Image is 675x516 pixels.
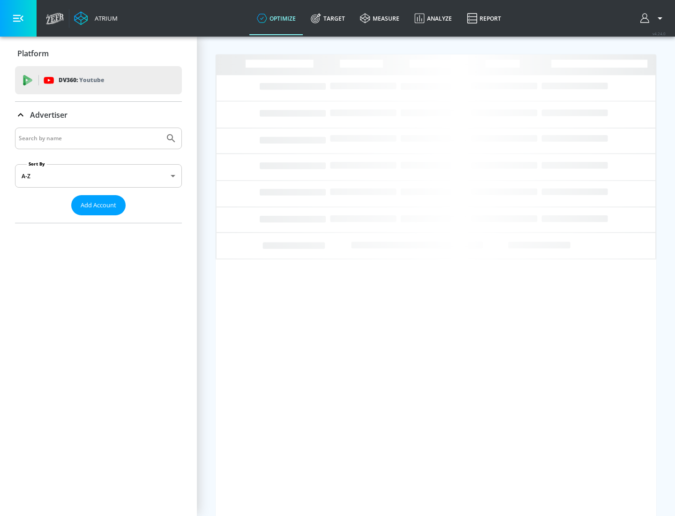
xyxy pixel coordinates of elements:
[19,132,161,144] input: Search by name
[81,200,116,211] span: Add Account
[407,1,459,35] a: Analyze
[15,102,182,128] div: Advertiser
[459,1,509,35] a: Report
[59,75,104,85] p: DV360:
[79,75,104,85] p: Youtube
[17,48,49,59] p: Platform
[15,40,182,67] div: Platform
[91,14,118,23] div: Atrium
[15,215,182,223] nav: list of Advertiser
[30,110,67,120] p: Advertiser
[27,161,47,167] label: Sort By
[249,1,303,35] a: optimize
[352,1,407,35] a: measure
[15,128,182,223] div: Advertiser
[15,66,182,94] div: DV360: Youtube
[71,195,126,215] button: Add Account
[303,1,352,35] a: Target
[74,11,118,25] a: Atrium
[15,164,182,188] div: A-Z
[652,31,666,36] span: v 4.24.0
